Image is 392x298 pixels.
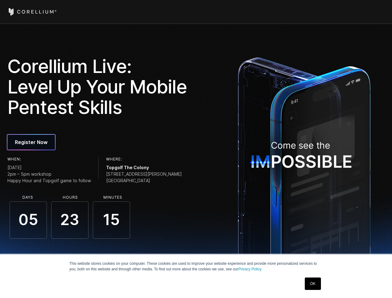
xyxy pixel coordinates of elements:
a: Privacy Policy. [238,267,262,271]
h6: When: [7,157,91,161]
img: ImpossibleDevice_1x [235,54,374,271]
li: Days [9,195,47,200]
span: 2pm – 5pm workshop Happy Hour and Topgolf game to follow [7,171,91,184]
h6: Where: [106,157,182,161]
span: 15 [93,201,130,239]
a: OK [305,278,321,290]
span: 05 [10,201,47,239]
span: [DATE] [7,164,91,171]
p: This website stores cookies on your computer. These cookies are used to improve your website expe... [70,261,323,272]
span: Topgolf The Colony [106,164,182,171]
span: [STREET_ADDRESS][PERSON_NAME] [GEOGRAPHIC_DATA] [106,171,182,184]
a: Register Now [7,135,55,150]
a: Corellium Home [7,8,57,16]
h1: Corellium Live: Level Up Your Mobile Pentest Skills [7,56,192,117]
span: Register Now [15,138,47,146]
li: Hours [52,195,89,200]
span: 23 [51,201,88,239]
li: Minutes [94,195,132,200]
